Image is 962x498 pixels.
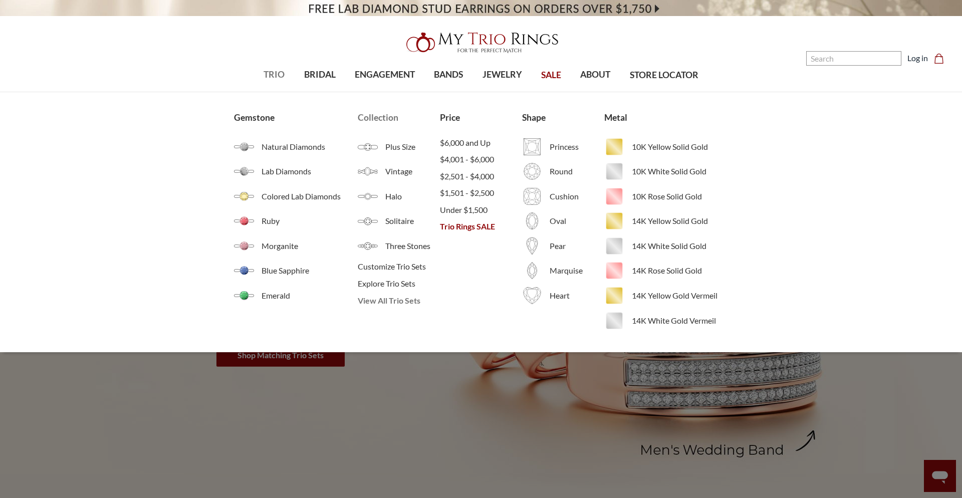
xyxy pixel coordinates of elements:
[604,161,728,181] a: 10K White Solid Gold
[262,165,357,177] span: Lab Diamonds
[550,165,604,177] span: Round
[315,91,325,92] button: submenu toggle
[632,165,728,177] span: 10K White Solid Gold
[264,68,285,81] span: TRIO
[279,27,683,59] a: My Trio Rings
[604,137,728,157] a: 10K Yellow Solid Gold
[632,315,728,327] span: 14K White Gold Vermeil
[385,215,440,227] span: Solitaire
[234,211,357,231] a: Ruby
[590,91,600,92] button: submenu toggle
[522,211,604,231] a: Oval
[234,236,357,256] a: Morganite
[385,190,440,202] span: Halo
[234,137,254,157] img: Natural Diamonds
[234,161,254,181] img: Lab Grown Diamonds
[262,141,357,153] span: Natural Diamonds
[522,186,604,206] a: Cushion
[440,153,522,165] a: $4,001 - $6,000
[522,161,604,181] a: Round
[355,68,415,81] span: ENGAGEMENT
[934,54,944,64] svg: cart.cart_preview
[262,290,357,302] span: Emerald
[632,141,728,153] span: 10K Yellow Solid Gold
[262,190,357,202] span: Colored Lab Diamonds
[604,261,728,281] a: 14K Rose Solid Gold
[434,68,463,81] span: BANDS
[234,286,254,306] img: Emerald
[632,290,728,302] span: 14K Yellow Gold Vermeil
[358,278,440,290] a: Explore Trio Sets
[358,236,378,256] img: Three Stones
[234,261,254,281] img: Blue Sapphire
[497,91,507,92] button: submenu toggle
[262,215,357,227] span: Ruby
[385,165,440,177] span: Vintage
[234,111,357,124] a: Gemstone
[541,69,561,82] span: SALE
[424,59,472,91] a: BANDS
[358,261,440,273] a: Customize Trio Sets
[440,187,522,199] span: $1,501 - $2,500
[358,186,440,206] a: Halo
[358,137,378,157] img: Plus Size
[604,211,728,231] a: 14K Yellow Solid Gold
[234,211,254,231] img: Ruby
[604,286,728,306] a: 14K Yellow Gold Vermeil
[234,286,357,306] a: Emerald
[234,236,254,256] img: Morganite
[550,265,604,277] span: Marquise
[630,69,698,82] span: STORE LOCATOR
[304,68,336,81] span: BRIDAL
[385,240,440,252] span: Three Stones
[358,236,440,256] a: Three Stones
[443,91,453,92] button: submenu toggle
[550,240,604,252] span: Pear
[550,141,604,153] span: Princess
[234,137,357,157] a: Natural Diamonds
[234,186,357,206] a: Colored Lab Diamonds
[522,111,604,124] a: Shape
[571,59,620,91] a: ABOUT
[632,265,728,277] span: 14K Rose Solid Gold
[262,240,357,252] span: Morganite
[401,27,561,59] img: My Trio Rings
[358,295,440,307] span: View All Trio Sets
[385,141,440,153] span: Plus Size
[550,190,604,202] span: Cushion
[358,211,378,231] img: Solitaire
[358,137,440,157] a: Plus Size
[604,311,728,331] a: 14K White Gold Vermeil
[254,59,294,91] a: TRIO
[440,111,522,124] a: Price
[440,204,522,216] a: Under $1,500
[604,111,728,124] a: Metal
[532,59,571,92] a: SALE
[440,220,522,232] span: Trio Rings SALE
[234,161,357,181] a: Lab Diamonds
[234,186,254,206] img: Colored Diamonds
[522,137,604,157] a: Princess
[234,261,357,281] a: Blue Sapphire
[440,170,522,182] span: $2,501 - $4,000
[358,161,440,181] a: Vintage
[440,137,522,149] a: $6,000 and Up
[358,186,378,206] img: Halo
[550,290,604,302] span: Heart
[632,215,728,227] span: 14K Yellow Solid Gold
[632,240,728,252] span: 14K White Solid Gold
[262,265,357,277] span: Blue Sapphire
[358,161,378,181] img: Vintage
[358,111,440,124] a: Collection
[483,68,522,81] span: JEWELRY
[620,59,708,92] a: STORE LOCATOR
